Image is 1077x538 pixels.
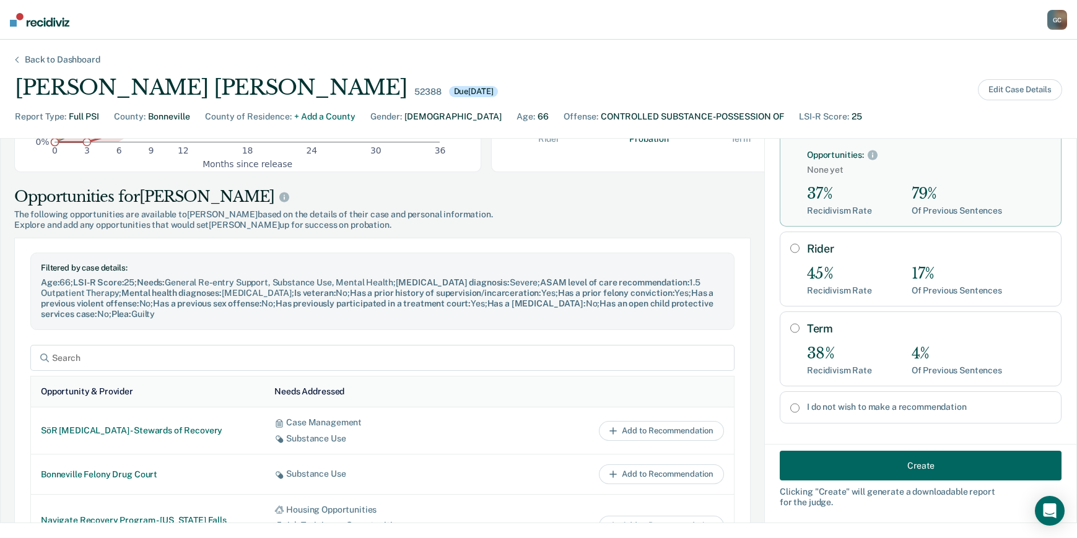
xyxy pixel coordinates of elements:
[807,165,1051,175] span: None yet
[116,146,122,156] text: 6
[69,110,99,123] div: Full PSI
[599,421,724,441] button: Add to Recommendation
[274,505,486,515] div: Housing Opportunities
[912,206,1002,216] div: Of Previous Sentences
[1047,10,1067,30] div: G C
[149,146,154,156] text: 9
[978,79,1062,100] button: Edit Case Details
[41,425,255,436] div: SöR [MEDICAL_DATA] - Stewards of Recovery
[306,146,317,156] text: 24
[52,146,58,156] text: 0
[153,298,261,308] span: Has a previous sex offense :
[599,516,724,536] button: Add to Recommendation
[41,277,724,319] div: 66 ; 25 ; General Re-entry Support, Substance Use, Mental Health ; Severe ; 1.5 Outpatient Therap...
[41,515,255,536] div: Navigate Recovery Program - [US_STATE] Falls Rescue Mission
[807,206,872,216] div: Recidivism Rate
[912,265,1002,283] div: 17%
[114,110,146,123] div: County :
[370,110,402,123] div: Gender :
[601,110,784,123] div: CONTROLLED SUBSTANCE-POSSESSION OF
[780,451,1062,480] button: Create
[852,110,862,123] div: 25
[538,134,560,144] div: Rider
[599,464,724,484] button: Add to Recommendation
[487,298,586,308] span: Has a [MEDICAL_DATA] :
[274,469,486,479] div: Substance Use
[1035,496,1065,526] div: Open Intercom Messenger
[15,75,407,100] div: [PERSON_NAME] [PERSON_NAME]
[807,365,872,376] div: Recidivism Rate
[274,433,486,444] div: Substance Use
[370,146,382,156] text: 30
[41,298,713,319] span: Has an open child protective services case :
[807,285,872,296] div: Recidivism Rate
[564,110,598,123] div: Offense :
[14,187,751,207] div: Opportunities for [PERSON_NAME]
[799,110,849,123] div: LSI-R Score :
[807,322,1051,336] label: Term
[807,242,1051,256] label: Rider
[274,386,344,397] div: Needs Addressed
[912,185,1002,203] div: 79%
[41,469,255,480] div: Bonneville Felony Drug Court
[52,146,445,156] g: x-axis tick label
[178,146,189,156] text: 12
[294,288,336,298] span: Is veteran :
[41,263,724,273] div: Filtered by case details:
[274,520,486,531] div: Job Training or Opportunities
[205,110,292,123] div: County of Residence :
[350,288,541,298] span: Has a prior history of supervision/incarceration :
[121,288,222,298] span: Mental health diagnoses :
[629,134,669,144] div: Probation
[137,277,165,287] span: Needs :
[276,298,471,308] span: Has previously participated in a treatment court :
[36,137,50,147] text: 0%
[807,265,872,283] div: 45%
[73,277,124,287] span: LSI-R Score :
[41,288,713,308] span: Has a previous violent offense :
[540,277,689,287] span: ASAM level of care recommendation :
[41,277,59,287] span: Age :
[807,345,872,363] div: 38%
[41,386,133,397] div: Opportunity & Provider
[780,487,1062,508] div: Clicking " Create " will generate a downloadable report for the judge.
[449,86,499,97] div: Due [DATE]
[15,110,66,123] div: Report Type :
[148,110,190,123] div: Bonneville
[404,110,502,123] div: [DEMOGRAPHIC_DATA]
[30,345,735,371] input: Search
[731,134,751,144] div: Term
[203,159,292,169] g: x-axis label
[414,87,441,97] div: 52388
[10,13,69,27] img: Recidiviz
[111,309,131,319] span: Plea :
[807,402,1051,412] label: I do not wish to make a recommendation
[10,54,115,65] div: Back to Dashboard
[435,146,446,156] text: 36
[14,220,751,230] span: Explore and add any opportunities that would set [PERSON_NAME] up for success on probation.
[912,365,1002,376] div: Of Previous Sentences
[807,185,872,203] div: 37%
[14,209,751,220] span: The following opportunities are available to [PERSON_NAME] based on the details of their case and...
[807,150,864,160] div: Opportunities:
[912,345,1002,363] div: 4%
[203,159,292,169] text: Months since release
[84,146,90,156] text: 3
[274,417,486,428] div: Case Management
[517,110,535,123] div: Age :
[294,110,355,123] div: + Add a County
[912,285,1002,296] div: Of Previous Sentences
[242,146,253,156] text: 18
[558,288,675,298] span: Has a prior felony conviction :
[538,110,549,123] div: 66
[396,277,510,287] span: [MEDICAL_DATA] diagnosis :
[1047,10,1067,30] button: GC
